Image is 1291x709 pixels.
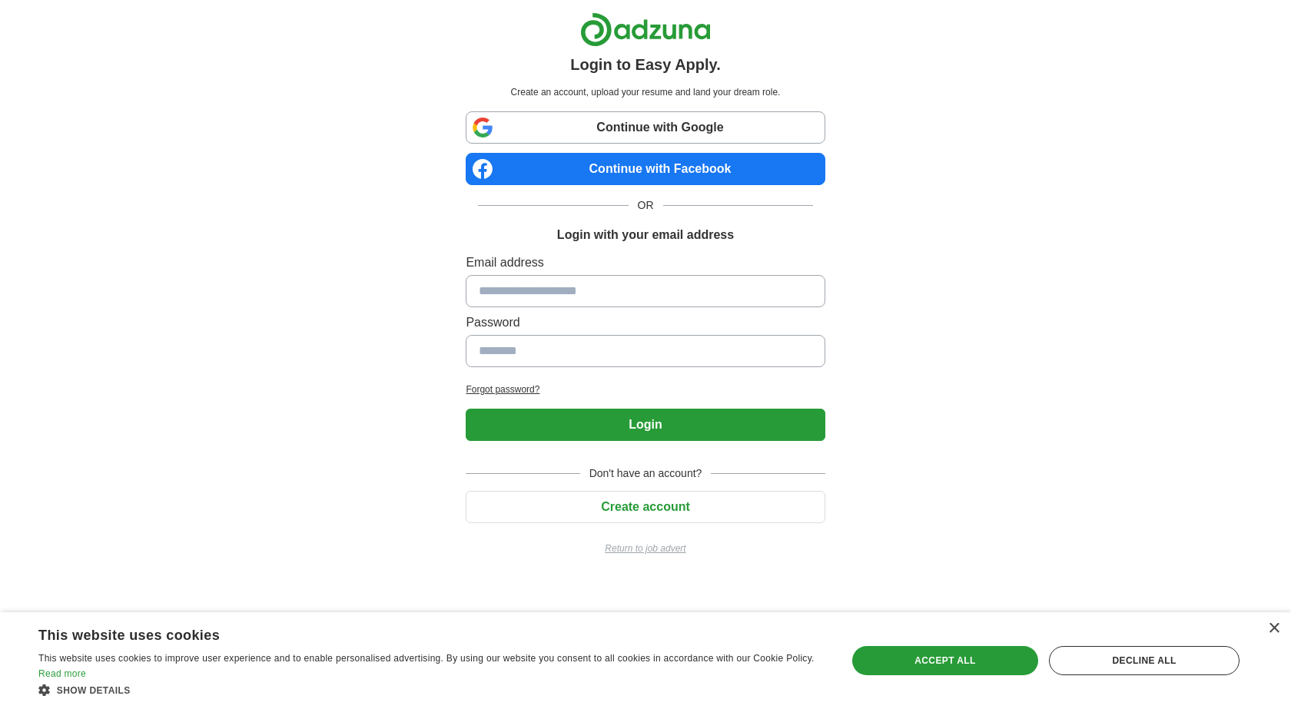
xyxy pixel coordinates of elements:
[466,253,825,272] label: Email address
[580,465,712,482] span: Don't have an account?
[466,542,825,555] a: Return to job advert
[570,53,721,76] h1: Login to Easy Apply.
[466,409,825,441] button: Login
[38,653,815,664] span: This website uses cookies to improve user experience and to enable personalised advertising. By u...
[466,491,825,523] button: Create account
[852,646,1038,675] div: Accept all
[38,668,86,679] a: Read more, opens a new window
[466,313,825,332] label: Password
[466,111,825,144] a: Continue with Google
[466,500,825,513] a: Create account
[57,685,131,696] span: Show details
[469,85,821,99] p: Create an account, upload your resume and land your dream role.
[629,197,663,214] span: OR
[38,621,785,644] div: This website uses cookies
[466,153,825,185] a: Continue with Facebook
[1049,646,1240,675] div: Decline all
[580,12,711,47] img: Adzuna logo
[1268,623,1279,634] div: Close
[466,383,825,396] a: Forgot password?
[38,682,823,697] div: Show details
[557,226,734,244] h1: Login with your email address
